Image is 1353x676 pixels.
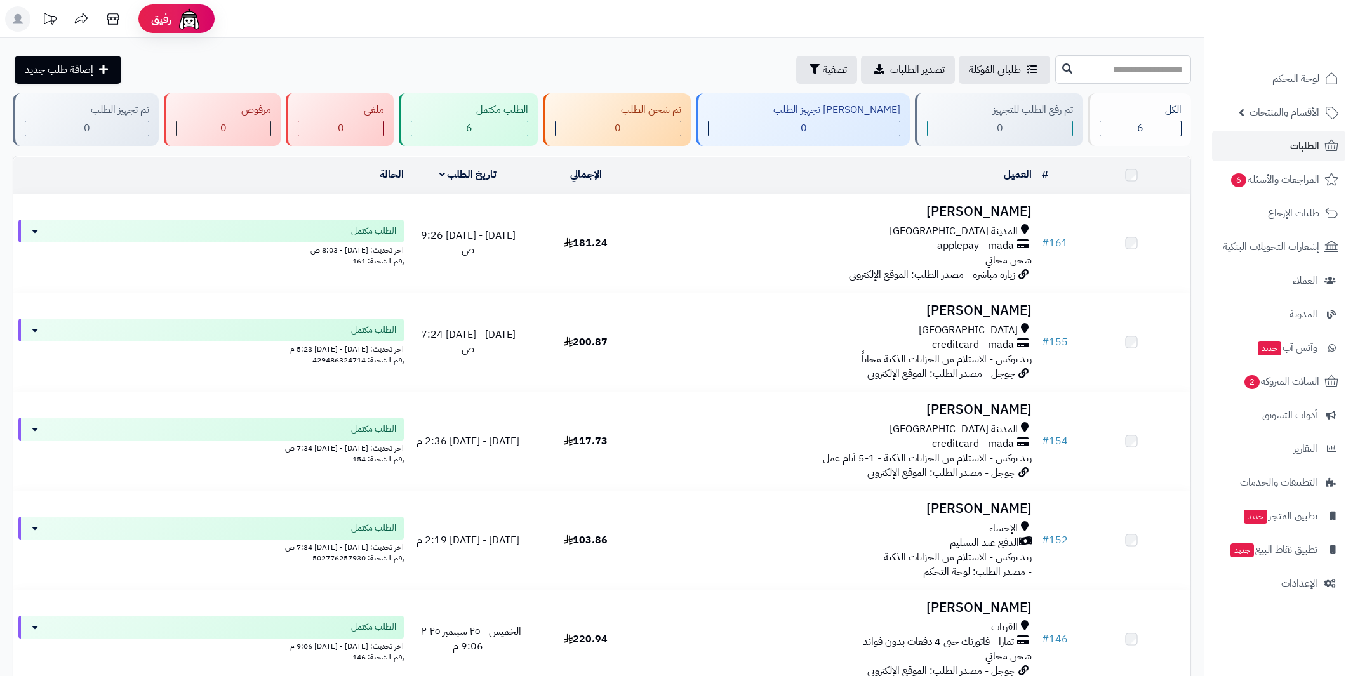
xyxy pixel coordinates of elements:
[863,635,1014,649] span: تمارا - فاتورتك حتى 4 دفعات بدون فوائد
[884,550,1032,565] span: ريد بوكس - الاستلام من الخزانات الذكية
[1212,534,1345,565] a: تطبيق نقاط البيعجديد
[1212,434,1345,464] a: التقارير
[298,121,383,136] div: 0
[25,103,149,117] div: تم تجهيز الطلب
[823,62,847,77] span: تصفية
[421,228,516,258] span: [DATE] - [DATE] 9:26 ص
[312,354,404,366] span: رقم الشحنة: 429486324714
[161,93,284,146] a: مرفوض 0
[84,121,90,136] span: 0
[1212,333,1345,363] a: وآتس آبجديد
[928,121,1072,136] div: 0
[283,93,396,146] a: ملغي 0
[890,62,945,77] span: تصدير الطلبات
[439,167,497,182] a: تاريخ الطلب
[1230,171,1319,189] span: المراجعات والأسئلة
[867,465,1015,480] span: جوجل - مصدر الطلب: الموقع الإلكتروني
[570,167,602,182] a: الإجمالي
[1042,632,1049,647] span: #
[1267,10,1341,36] img: logo-2.png
[1272,70,1319,88] span: لوحة التحكم
[1212,164,1345,195] a: المراجعات والأسئلة6
[1258,341,1281,355] span: جديد
[1100,103,1182,117] div: الكل
[18,441,404,454] div: اخر تحديث: [DATE] - [DATE] 7:34 ص
[18,639,404,652] div: اخر تحديث: [DATE] - [DATE] 9:06 م
[1230,543,1254,557] span: جديد
[1229,541,1317,559] span: تطبيق نقاط البيع
[1243,373,1319,390] span: السلات المتروكة
[1137,121,1143,136] span: 6
[650,402,1031,417] h3: [PERSON_NAME]
[1250,103,1319,121] span: الأقسام والمنتجات
[1290,137,1319,155] span: الطلبات
[15,56,121,84] a: إضافة طلب جديد
[396,93,541,146] a: الطلب مكتمل 6
[1281,574,1317,592] span: الإعدادات
[415,624,521,654] span: الخميس - ٢٥ سبتمبر ٢٠٢٥ - 9:06 م
[1212,501,1345,531] a: تطبيق المتجرجديد
[34,6,65,35] a: تحديثات المنصة
[1004,167,1032,182] a: العميل
[417,434,519,449] span: [DATE] - [DATE] 2:36 م
[564,632,608,647] span: 220.94
[708,103,901,117] div: [PERSON_NAME] تجهيز الطلب
[1212,568,1345,599] a: الإعدادات
[352,651,404,663] span: رقم الشحنة: 146
[380,167,404,182] a: الحالة
[867,366,1015,381] span: جوجل - مصدر الطلب: الموقع الإلكتروني
[801,121,807,136] span: 0
[991,620,1018,635] span: القريات
[421,327,516,357] span: [DATE] - [DATE] 7:24 ص
[890,224,1018,239] span: المدينة [GEOGRAPHIC_DATA]
[1042,632,1068,647] a: #146
[18,341,404,355] div: اخر تحديث: [DATE] - [DATE] 5:23 م
[176,103,272,117] div: مرفوض
[177,6,202,32] img: ai-face.png
[352,453,404,465] span: رقم الشحنة: 154
[1244,375,1260,389] span: 2
[540,93,693,146] a: تم شحن الطلب 0
[989,521,1018,536] span: الإحساء
[890,422,1018,437] span: المدينة [GEOGRAPHIC_DATA]
[1042,434,1049,449] span: #
[937,239,1014,253] span: applepay - mada
[1212,198,1345,229] a: طلبات الإرجاع
[932,338,1014,352] span: creditcard - mada
[25,121,149,136] div: 0
[1212,467,1345,498] a: التطبيقات والخدمات
[564,434,608,449] span: 117.73
[1212,400,1345,430] a: أدوات التسويق
[298,103,384,117] div: ملغي
[351,225,396,237] span: الطلب مكتمل
[644,491,1036,590] td: - مصدر الطلب: لوحة التحكم
[650,303,1031,318] h3: [PERSON_NAME]
[555,103,681,117] div: تم شحن الطلب
[927,103,1073,117] div: تم رفع الطلب للتجهيز
[985,253,1032,268] span: شحن مجاني
[969,62,1021,77] span: طلباتي المُوكلة
[352,255,404,267] span: رقم الشحنة: 161
[1240,474,1317,491] span: التطبيقات والخدمات
[18,540,404,553] div: اخر تحديث: [DATE] - [DATE] 7:34 ص
[556,121,681,136] div: 0
[1042,335,1068,350] a: #155
[919,323,1018,338] span: [GEOGRAPHIC_DATA]
[861,56,955,84] a: تصدير الطلبات
[220,121,227,136] span: 0
[1243,507,1317,525] span: تطبيق المتجر
[1212,265,1345,296] a: العملاء
[1042,533,1049,548] span: #
[1042,235,1049,251] span: #
[338,121,344,136] span: 0
[411,121,528,136] div: 6
[411,103,529,117] div: الطلب مكتمل
[417,533,519,548] span: [DATE] - [DATE] 2:19 م
[1042,235,1068,251] a: #161
[351,423,396,435] span: الطلب مكتمل
[25,62,93,77] span: إضافة طلب جديد
[1293,440,1317,458] span: التقارير
[932,437,1014,451] span: creditcard - mada
[1212,232,1345,262] a: إشعارات التحويلات البنكية
[10,93,161,146] a: تم تجهيز الطلب 0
